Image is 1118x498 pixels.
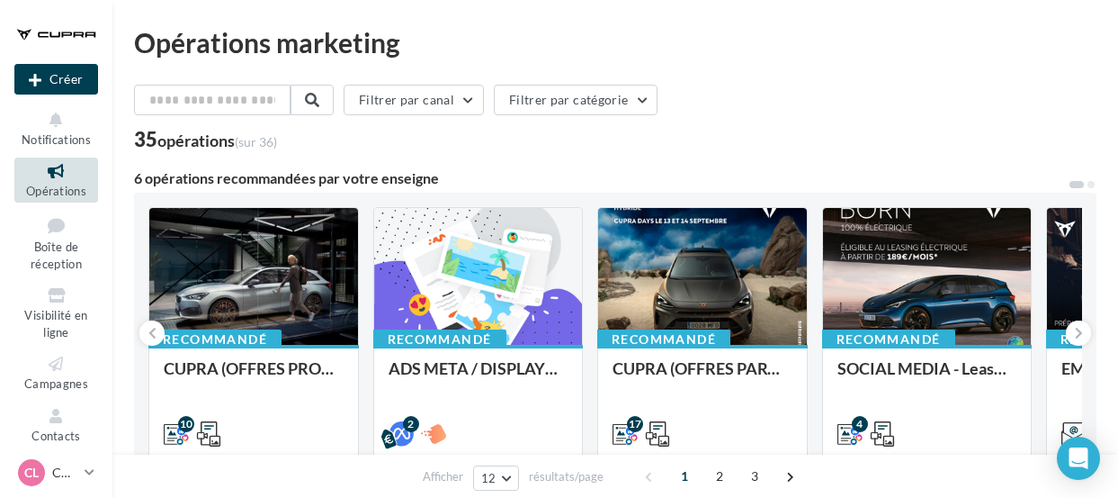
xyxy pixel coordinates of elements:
span: CL [24,464,39,482]
span: Campagnes [24,376,88,391]
div: Recommandé [597,330,730,349]
div: Open Intercom Messenger [1057,437,1100,480]
span: Opérations [26,184,86,198]
a: Boîte de réception [14,210,98,276]
span: 2 [705,462,734,491]
div: SOCIAL MEDIA - Leasing social électrique - CUPRA Born [837,359,1017,395]
a: Visibilité en ligne [14,282,98,343]
span: Afficher [423,468,463,485]
button: Filtrer par catégorie [494,85,657,115]
a: Campagnes [14,350,98,394]
div: Recommandé [148,330,282,349]
div: Recommandé [373,330,506,349]
div: CUPRA (OFFRES PART + CUPRA DAYS / SEPT) - SOCIAL MEDIA [613,359,792,395]
span: résultats/page [529,468,604,485]
button: Notifications [14,106,98,150]
div: CUPRA (OFFRES PRO / SEPT) - SOCIAL MEDIA [164,359,344,395]
a: Opérations [14,158,98,202]
div: 2 [403,416,419,432]
span: Visibilité en ligne [24,308,87,340]
span: Boîte de réception [31,240,82,271]
button: Créer [14,64,98,95]
div: Nouvelle campagne [14,64,98,95]
div: 6 opérations recommandées par votre enseigne [134,171,1068,186]
p: CUPRA Laon [52,464,77,482]
div: ADS META / DISPLAY CUPRA DAYS Septembre 2025 [389,359,568,395]
div: opérations [157,132,277,149]
button: Filtrer par canal [344,85,484,115]
a: Contacts [14,403,98,447]
div: 17 [627,416,643,432]
span: Notifications [22,132,91,147]
span: Contacts [31,429,81,443]
div: Recommandé [822,330,955,349]
span: (sur 36) [235,134,277,149]
span: 12 [481,471,496,485]
span: 1 [670,462,699,491]
div: 10 [178,416,194,432]
a: CL CUPRA Laon [14,456,98,490]
div: Opérations marketing [134,29,1096,56]
button: 12 [473,466,519,491]
div: 35 [134,130,277,149]
span: 3 [740,462,769,491]
div: 4 [852,416,868,432]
